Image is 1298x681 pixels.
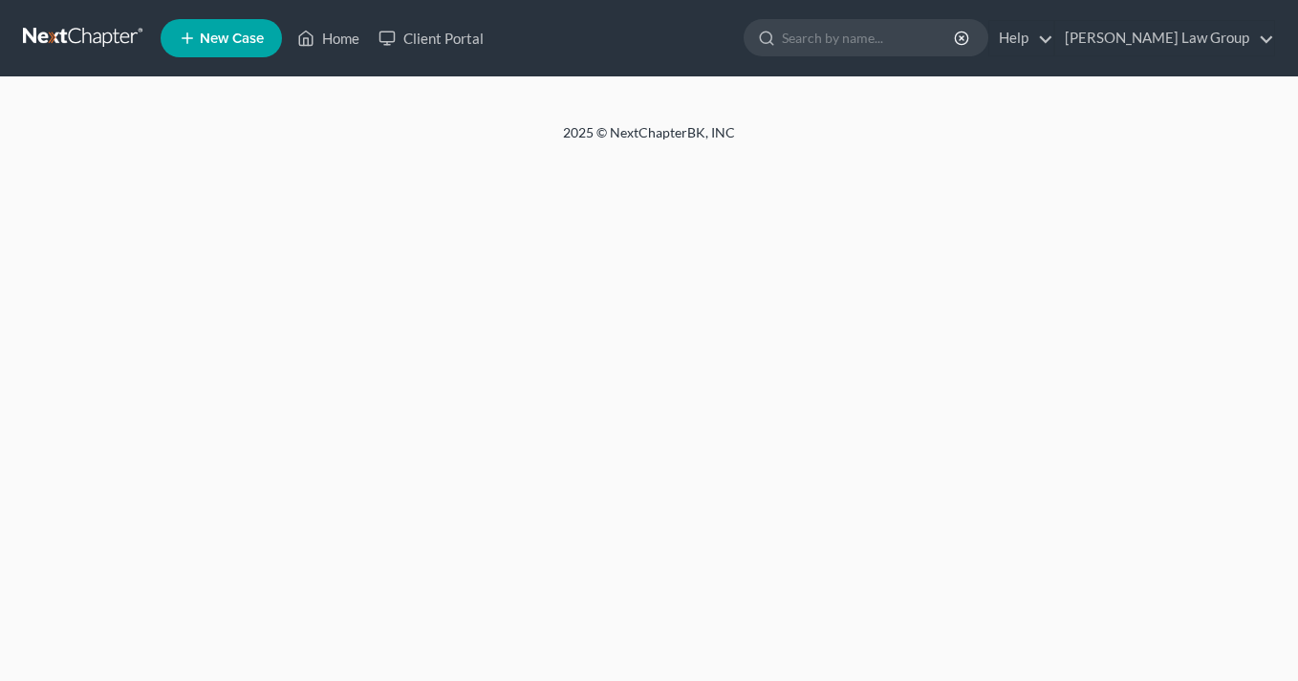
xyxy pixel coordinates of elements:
[104,123,1194,158] div: 2025 © NextChapterBK, INC
[288,21,369,55] a: Home
[369,21,493,55] a: Client Portal
[200,32,264,46] span: New Case
[1055,21,1274,55] a: [PERSON_NAME] Law Group
[782,20,957,55] input: Search by name...
[989,21,1053,55] a: Help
